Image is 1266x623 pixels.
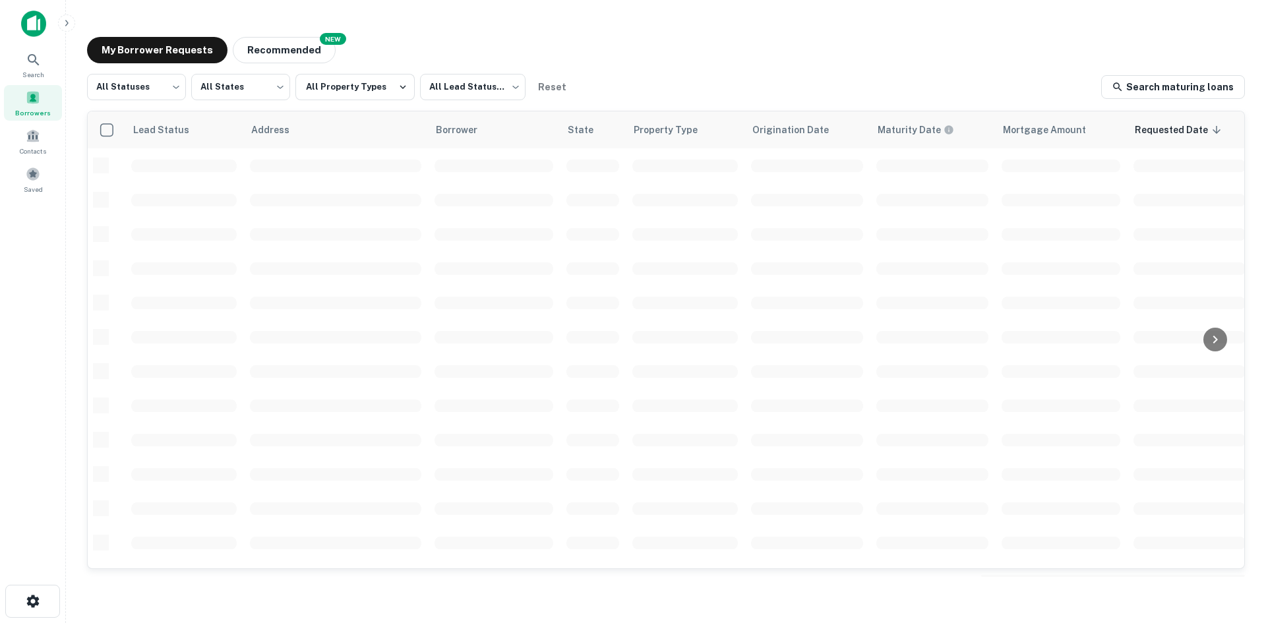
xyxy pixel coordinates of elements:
[878,123,954,137] div: Maturity dates displayed may be estimated. Please contact the lender for the most accurate maturi...
[191,70,290,104] div: All States
[320,33,346,45] div: NEW
[243,111,428,148] th: Address
[24,184,43,194] span: Saved
[531,74,573,100] button: Reset
[752,122,846,138] span: Origination Date
[634,122,715,138] span: Property Type
[125,111,243,148] th: Lead Status
[420,70,526,104] div: All Lead Statuses
[436,122,495,138] span: Borrower
[1003,122,1103,138] span: Mortgage Amount
[233,37,336,63] button: Recommended
[22,69,44,80] span: Search
[4,47,62,82] a: Search
[87,37,227,63] button: My Borrower Requests
[295,74,415,100] button: All Property Types
[21,11,46,37] img: capitalize-icon.png
[4,162,62,197] a: Saved
[251,122,307,138] span: Address
[4,123,62,159] a: Contacts
[744,111,870,148] th: Origination Date
[878,123,971,137] span: Maturity dates displayed may be estimated. Please contact the lender for the most accurate maturi...
[428,111,560,148] th: Borrower
[568,122,611,138] span: State
[15,107,51,118] span: Borrowers
[995,111,1127,148] th: Mortgage Amount
[626,111,744,148] th: Property Type
[1135,122,1225,138] span: Requested Date
[87,70,186,104] div: All Statuses
[878,123,941,137] h6: Maturity Date
[1101,75,1245,99] a: Search maturing loans
[20,146,46,156] span: Contacts
[870,111,995,148] th: Maturity dates displayed may be estimated. Please contact the lender for the most accurate maturi...
[1200,518,1266,581] iframe: Chat Widget
[133,122,206,138] span: Lead Status
[560,111,626,148] th: State
[1127,111,1252,148] th: Requested Date
[4,85,62,121] a: Borrowers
